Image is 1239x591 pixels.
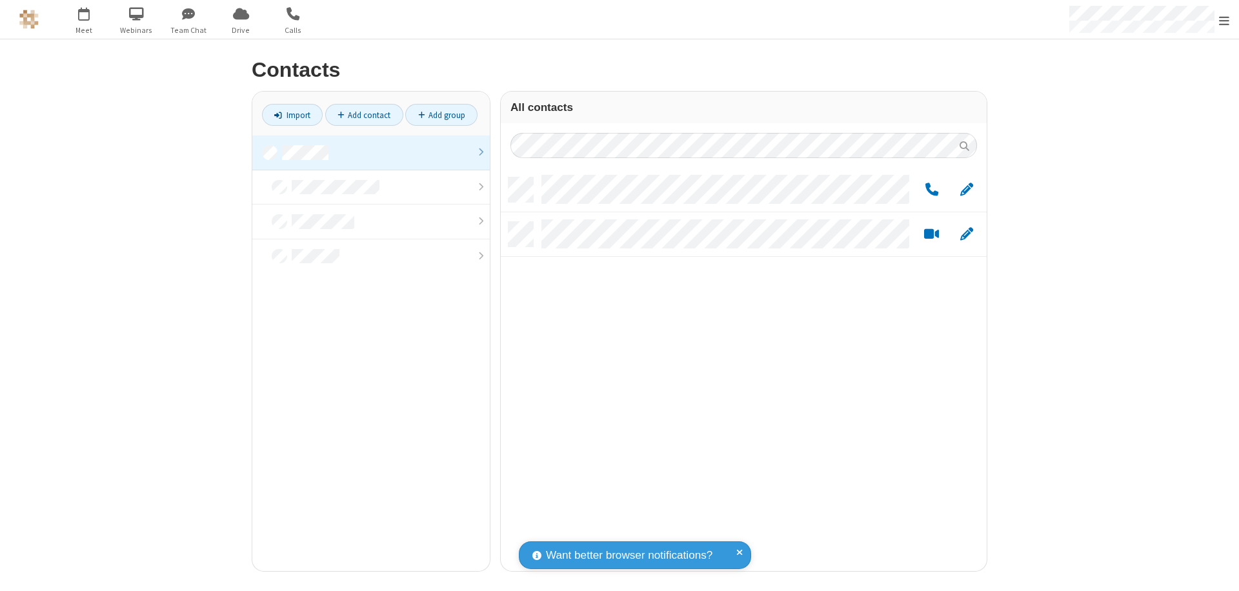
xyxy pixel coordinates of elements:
span: Drive [217,25,265,36]
button: Start a video meeting [919,226,944,243]
h3: All contacts [510,101,977,114]
h2: Contacts [252,59,987,81]
span: Want better browser notifications? [546,547,712,564]
a: Import [262,104,323,126]
a: Add contact [325,104,403,126]
button: Call by phone [919,182,944,198]
span: Meet [60,25,108,36]
a: Add group [405,104,478,126]
img: QA Selenium DO NOT DELETE OR CHANGE [19,10,39,29]
button: Edit [954,182,979,198]
span: Team Chat [165,25,213,36]
span: Webinars [112,25,161,36]
button: Edit [954,226,979,243]
iframe: Chat [1207,557,1229,582]
div: grid [501,168,987,571]
span: Calls [269,25,317,36]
